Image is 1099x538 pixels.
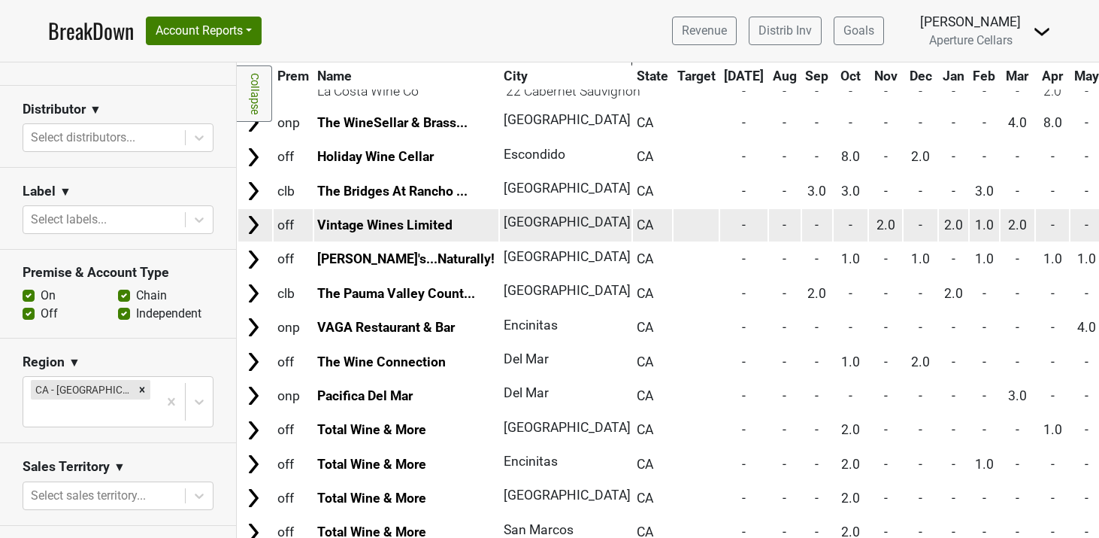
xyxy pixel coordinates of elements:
span: 2.0 [911,354,930,369]
span: [GEOGRAPHIC_DATA] [504,181,631,196]
td: clb [274,175,313,207]
span: - [815,491,819,506]
span: - [1016,457,1019,472]
span: - [742,491,746,506]
th: Apr: activate to sort column ascending [1036,62,1070,90]
a: Total Wine & More [317,457,426,472]
td: La Costa Wine Co [314,78,499,105]
span: 1.0 [975,251,994,266]
span: Encinitas [504,318,558,333]
th: Prem: activate to sort column ascending [274,62,313,90]
span: CA [637,149,653,164]
th: Target: activate to sort column ascending [674,62,719,90]
span: CA [637,217,653,233]
span: - [783,251,786,266]
span: 1.0 [1077,251,1096,266]
span: 1.0 [1043,422,1062,437]
span: - [815,320,819,335]
span: CA [637,457,653,472]
span: 2.0 [876,217,895,233]
td: onp [274,107,313,139]
span: Target [677,68,716,84]
span: - [952,320,955,335]
span: - [1085,184,1088,199]
td: - [769,78,801,105]
span: - [815,251,819,266]
span: CA [637,286,653,301]
span: - [982,491,986,506]
span: Del Mar [504,385,549,400]
span: - [952,354,955,369]
a: Pacifica Del Mar [317,388,413,403]
span: - [1085,422,1088,437]
span: CA [637,115,653,130]
td: - [1001,78,1034,105]
span: - [919,286,922,301]
span: - [815,149,819,164]
span: CA [637,184,653,199]
span: - [884,184,888,199]
span: 3.0 [1008,388,1027,403]
span: ▼ [59,183,71,201]
td: - [834,78,867,105]
h3: Distributor [23,102,86,117]
span: - [884,354,888,369]
span: 1.0 [911,251,930,266]
span: - [919,422,922,437]
span: [GEOGRAPHIC_DATA] [504,488,631,503]
td: - [904,78,937,105]
a: The Wine Connection [317,354,446,369]
span: - [815,115,819,130]
span: - [952,457,955,472]
span: - [815,217,819,233]
h3: Sales Territory [23,459,110,475]
img: Arrow right [242,146,265,169]
span: - [1016,354,1019,369]
span: 2.0 [841,422,860,437]
label: On [41,287,56,305]
td: onp [274,380,313,412]
div: [PERSON_NAME] [920,12,1021,32]
span: - [1016,286,1019,301]
span: - [982,149,986,164]
td: - [802,78,833,105]
h3: Premise & Account Type [23,265,213,281]
span: - [982,388,986,403]
span: - [742,354,746,369]
th: Oct: activate to sort column ascending [834,62,867,90]
span: - [1051,388,1055,403]
span: - [783,422,786,437]
div: CA - [GEOGRAPHIC_DATA] [31,380,134,400]
span: [GEOGRAPHIC_DATA] [504,420,631,435]
span: - [952,422,955,437]
span: - [919,217,922,233]
span: - [849,286,852,301]
span: - [742,217,746,233]
span: ▼ [68,354,80,372]
span: 1.0 [975,217,994,233]
img: Arrow right [242,385,265,407]
span: - [783,457,786,472]
label: Independent [136,305,201,323]
span: 8.0 [841,149,860,164]
span: - [982,320,986,335]
th: Nov: activate to sort column ascending [869,62,903,90]
img: Arrow right [242,351,265,373]
img: Arrow right [242,487,265,509]
span: Escondido [504,147,565,162]
span: - [742,422,746,437]
span: - [919,320,922,335]
span: - [783,320,786,335]
span: CA [637,422,653,437]
a: Vintage Wines Limited [317,217,453,233]
span: - [952,251,955,266]
span: 1.0 [975,457,994,472]
span: - [919,457,922,472]
span: - [1016,184,1019,199]
span: [GEOGRAPHIC_DATA] [504,249,631,264]
th: Aug: activate to sort column ascending [769,62,801,90]
span: - [1051,354,1055,369]
span: - [742,115,746,130]
span: - [884,320,888,335]
span: - [1085,149,1088,164]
